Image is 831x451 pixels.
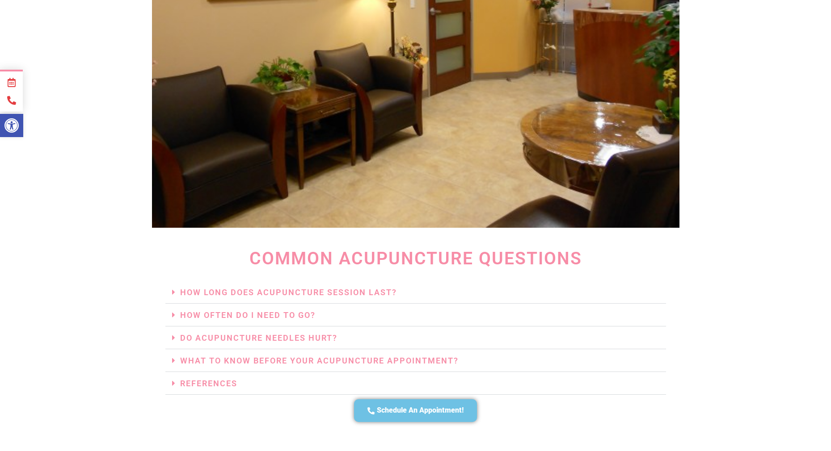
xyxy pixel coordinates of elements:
[354,399,477,422] a: Schedule An Appointment!
[165,281,666,304] h3: How Long Does Acupuncture Session Last?
[165,304,666,326] h3: How Often Do I Need To Go?
[180,379,237,388] a: References
[377,406,464,415] span: Schedule An Appointment!
[180,333,337,342] a: Do Acupuncture Needles Hurt?
[180,288,397,297] a: How Long Does Acupuncture Session Last?
[180,310,316,320] a: How Often Do I Need To Go?
[161,250,671,267] h2: Common Acupuncture Questions
[165,326,666,349] h3: Do Acupuncture Needles Hurt?
[180,356,459,365] a: What To Know Before Your Acupuncture Appointment?
[165,372,666,395] h3: References
[165,349,666,372] h3: What To Know Before Your Acupuncture Appointment?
